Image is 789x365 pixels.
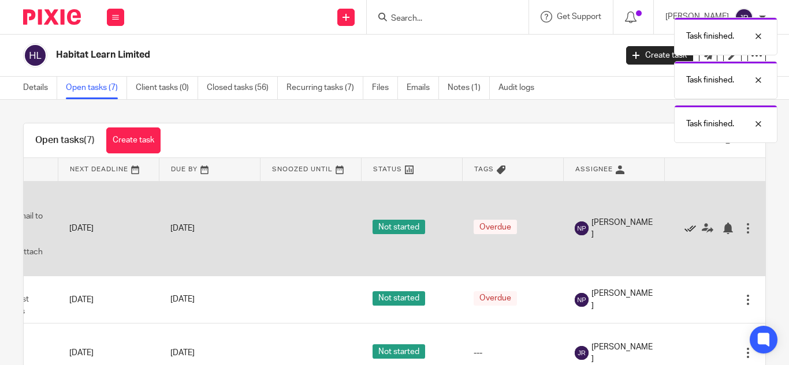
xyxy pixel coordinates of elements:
td: [DATE] [58,181,159,276]
td: [DATE] [58,276,159,323]
a: Recurring tasks (7) [286,77,363,99]
span: Not started [373,344,425,359]
a: Open tasks (7) [66,77,127,99]
img: Pixie [23,9,81,25]
a: Details [23,77,57,99]
a: Client tasks (0) [136,77,198,99]
p: Task finished. [686,118,734,130]
span: Not started [373,291,425,306]
img: svg%3E [575,346,589,360]
span: Overdue [474,220,517,234]
span: [PERSON_NAME] [591,341,653,365]
p: Task finished. [686,74,734,86]
h1: Open tasks [35,134,95,146]
span: Overdue [474,291,517,306]
span: Status [373,166,402,172]
h2: Habitat Learn Limited [56,49,498,61]
span: (7) [84,136,95,145]
div: --- [474,347,552,359]
span: Snoozed Until [272,166,333,172]
span: [DATE] [170,224,195,232]
span: Tags [474,166,494,172]
a: Closed tasks (56) [207,77,278,99]
a: Files [372,77,398,99]
a: Create task [106,127,161,153]
input: Search [390,14,494,24]
span: [PERSON_NAME] [591,288,653,311]
img: svg%3E [575,221,589,235]
p: Task finished. [686,31,734,42]
img: svg%3E [735,8,753,27]
span: Not started [373,220,425,234]
span: [DATE] [170,296,195,304]
span: [DATE] [170,349,195,357]
img: svg%3E [575,293,589,307]
span: [PERSON_NAME] [591,217,653,240]
img: svg%3E [23,43,47,67]
a: Mark as done [684,223,702,234]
